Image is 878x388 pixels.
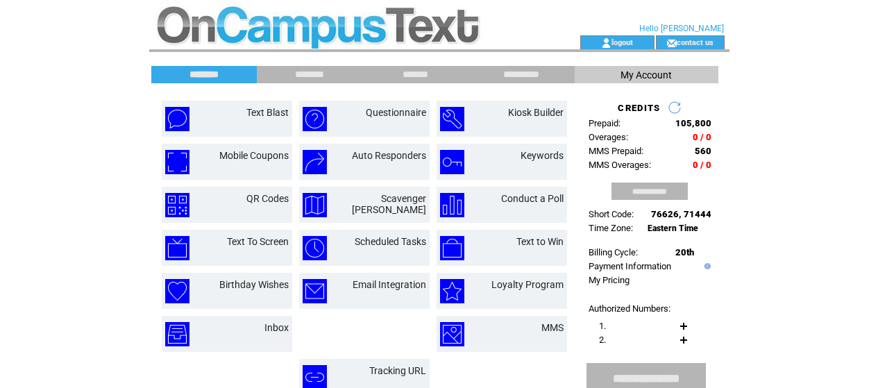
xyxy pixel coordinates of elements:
a: Text Blast [246,107,289,118]
img: text-to-win.png [440,236,464,260]
span: Overages: [589,132,628,142]
img: inbox.png [165,322,189,346]
span: Billing Cycle: [589,247,638,258]
img: qr-codes.png [165,193,189,217]
span: 105,800 [675,118,711,128]
img: loyalty-program.png [440,279,464,303]
img: email-integration.png [303,279,327,303]
span: 0 / 0 [693,160,711,170]
span: CREDITS [618,103,660,113]
img: scavenger-hunt.png [303,193,327,217]
span: 20th [675,247,694,258]
img: text-blast.png [165,107,189,131]
img: text-to-screen.png [165,236,189,260]
img: questionnaire.png [303,107,327,131]
a: Keywords [521,150,564,161]
span: My Account [620,69,672,81]
img: kiosk-builder.png [440,107,464,131]
a: MMS [541,322,564,333]
a: contact us [677,37,714,47]
a: Questionnaire [366,107,426,118]
a: Scheduled Tasks [355,236,426,247]
span: 0 / 0 [693,132,711,142]
a: Conduct a Poll [501,193,564,204]
img: conduct-a-poll.png [440,193,464,217]
img: scheduled-tasks.png [303,236,327,260]
img: birthday-wishes.png [165,279,189,303]
a: Mobile Coupons [219,150,289,161]
a: Email Integration [353,279,426,290]
img: keywords.png [440,150,464,174]
span: Hello [PERSON_NAME] [639,24,724,33]
a: Text To Screen [227,236,289,247]
span: 560 [695,146,711,156]
a: Text to Win [516,236,564,247]
span: Prepaid: [589,118,620,128]
img: contact_us_icon.gif [666,37,677,49]
span: 1. [599,321,606,331]
a: Payment Information [589,261,671,271]
img: mms.png [440,322,464,346]
span: MMS Prepaid: [589,146,643,156]
img: mobile-coupons.png [165,150,189,174]
a: Birthday Wishes [219,279,289,290]
a: QR Codes [246,193,289,204]
a: logout [611,37,633,47]
span: 76626, 71444 [651,209,711,219]
span: Short Code: [589,209,634,219]
a: Kiosk Builder [508,107,564,118]
a: Auto Responders [352,150,426,161]
a: My Pricing [589,275,630,285]
a: Tracking URL [369,365,426,376]
img: help.gif [701,263,711,269]
span: 2. [599,335,606,345]
span: Authorized Numbers: [589,303,670,314]
img: account_icon.gif [601,37,611,49]
a: Inbox [264,322,289,333]
img: auto-responders.png [303,150,327,174]
a: Loyalty Program [491,279,564,290]
a: Scavenger [PERSON_NAME] [352,193,426,215]
span: MMS Overages: [589,160,651,170]
span: Eastern Time [648,223,698,233]
span: Time Zone: [589,223,633,233]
